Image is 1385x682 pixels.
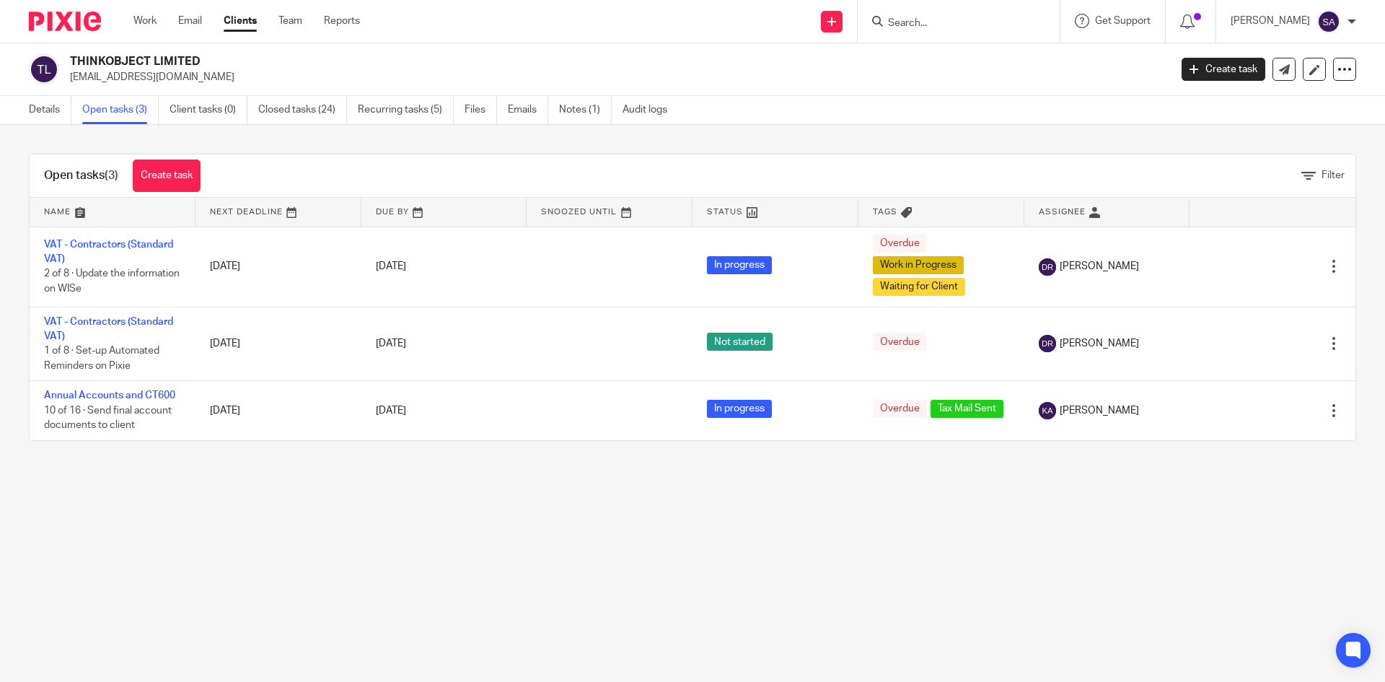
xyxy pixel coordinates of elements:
[376,338,406,349] span: [DATE]
[105,170,118,181] span: (3)
[44,269,180,294] span: 2 of 8 · Update the information on WISe
[44,240,173,264] a: VAT - Contractors (Standard VAT)
[707,208,743,216] span: Status
[1060,259,1139,274] span: [PERSON_NAME]
[358,96,454,124] a: Recurring tasks (5)
[887,17,1016,30] input: Search
[1039,335,1056,352] img: svg%3E
[44,346,159,371] span: 1 of 8 · Set-up Automated Reminders on Pixie
[1039,258,1056,276] img: svg%3E
[1095,16,1151,26] span: Get Support
[44,317,173,341] a: VAT - Contractors (Standard VAT)
[324,14,360,28] a: Reports
[873,208,897,216] span: Tags
[1060,336,1139,351] span: [PERSON_NAME]
[29,96,71,124] a: Details
[44,406,172,431] span: 10 of 16 · Send final account documents to client
[133,159,201,192] a: Create task
[70,54,942,69] h2: THINKOBJECT LIMITED
[278,14,302,28] a: Team
[873,400,927,418] span: Overdue
[1182,58,1265,81] a: Create task
[195,381,361,440] td: [DATE]
[623,96,678,124] a: Audit logs
[1231,14,1310,28] p: [PERSON_NAME]
[465,96,497,124] a: Files
[707,333,773,351] span: Not started
[541,208,617,216] span: Snoozed Until
[195,227,361,307] td: [DATE]
[873,278,965,296] span: Waiting for Client
[1322,170,1345,180] span: Filter
[707,256,772,274] span: In progress
[1060,403,1139,418] span: [PERSON_NAME]
[133,14,157,28] a: Work
[873,333,927,351] span: Overdue
[82,96,159,124] a: Open tasks (3)
[873,235,927,253] span: Overdue
[931,400,1003,418] span: Tax Mail Sent
[70,70,1160,84] p: [EMAIL_ADDRESS][DOMAIN_NAME]
[195,307,361,381] td: [DATE]
[178,14,202,28] a: Email
[376,406,406,416] span: [DATE]
[44,168,118,183] h1: Open tasks
[29,12,101,31] img: Pixie
[1039,402,1056,419] img: svg%3E
[508,96,548,124] a: Emails
[376,261,406,271] span: [DATE]
[559,96,612,124] a: Notes (1)
[707,400,772,418] span: In progress
[44,390,175,401] a: Annual Accounts and CT600
[873,256,964,274] span: Work in Progress
[224,14,257,28] a: Clients
[258,96,347,124] a: Closed tasks (24)
[29,54,59,84] img: svg%3E
[170,96,247,124] a: Client tasks (0)
[1317,10,1340,33] img: svg%3E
